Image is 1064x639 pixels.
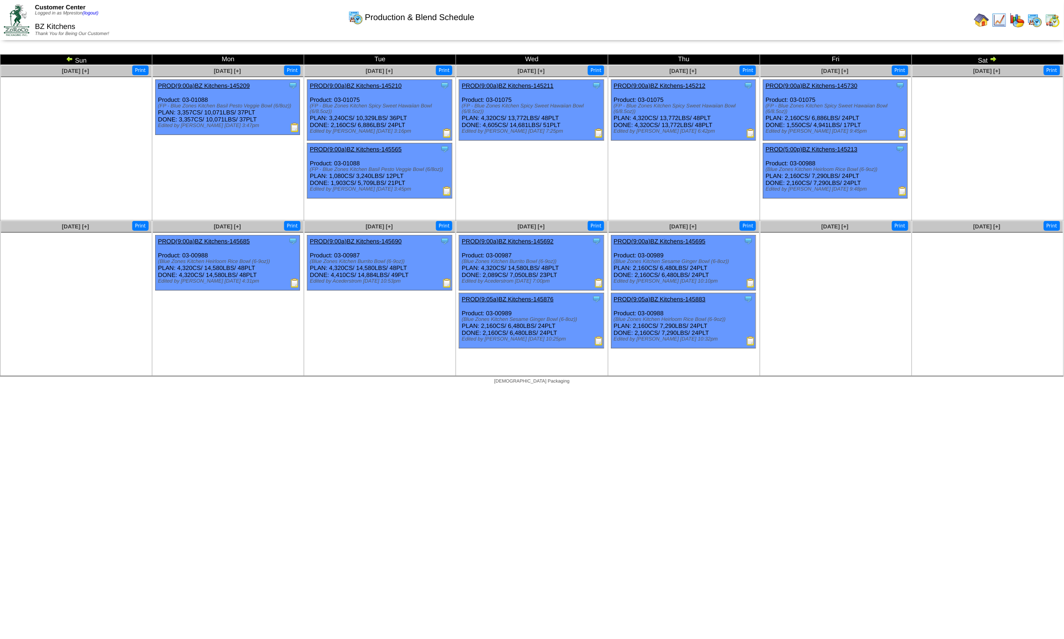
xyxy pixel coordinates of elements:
[284,221,300,231] button: Print
[304,55,456,65] td: Tue
[310,278,451,284] div: Edited by Acederstrom [DATE] 10:53pm
[35,11,99,16] span: Logged in as Mpreston
[440,144,450,154] img: Tooltip
[898,186,907,196] img: Production Report
[158,238,250,245] a: PROD(9:00a)BZ Kitchens-145685
[592,294,601,304] img: Tooltip
[592,236,601,246] img: Tooltip
[440,236,450,246] img: Tooltip
[766,128,907,134] div: Edited by [PERSON_NAME] [DATE] 9:45pm
[307,235,452,291] div: Product: 03-00987 PLAN: 4,320CS / 14,580LBS / 48PLT DONE: 4,410CS / 14,884LBS / 49PLT
[518,68,545,74] a: [DATE] [+]
[896,81,905,90] img: Tooltip
[462,82,554,89] a: PROD(9:00a)BZ Kitchens-145211
[892,65,908,75] button: Print
[156,80,300,135] div: Product: 03-01088 PLAN: 3,357CS / 10,071LBS / 37PLT DONE: 3,357CS / 10,071LBS / 37PLT
[158,82,250,89] a: PROD(9:00a)BZ Kitchens-145209
[744,236,753,246] img: Tooltip
[912,55,1064,65] td: Sat
[83,11,99,16] a: (logout)
[436,221,452,231] button: Print
[290,278,300,288] img: Production Report
[365,13,474,22] span: Production & Blend Schedule
[35,31,109,36] span: Thank You for Being Our Customer!
[462,103,603,114] div: (FP - Blue Zones Kitchen Spicy Sweet Hawaiian Bowl (6/8.5oz))
[896,144,905,154] img: Tooltip
[443,278,452,288] img: Production Report
[152,55,304,65] td: Mon
[1044,221,1060,231] button: Print
[214,68,241,74] span: [DATE] [+]
[1045,13,1060,28] img: calendarinout.gif
[290,123,300,132] img: Production Report
[132,221,149,231] button: Print
[288,81,298,90] img: Tooltip
[670,223,697,230] a: [DATE] [+]
[974,13,989,28] img: home.gif
[892,221,908,231] button: Print
[766,146,858,153] a: PROD(5:00p)BZ Kitchens-145213
[746,278,756,288] img: Production Report
[462,259,603,264] div: (Blue Zones Kitchen Burrito Bowl (6-9oz))
[518,223,545,230] a: [DATE] [+]
[973,223,1000,230] a: [DATE] [+]
[62,223,89,230] a: [DATE] [+]
[35,23,75,31] span: BZ Kitchens
[670,68,697,74] a: [DATE] [+]
[740,65,756,75] button: Print
[614,259,756,264] div: (Blue Zones Kitchen Sesame Ginger Bowl (6-8oz))
[744,294,753,304] img: Tooltip
[307,80,452,141] div: Product: 03-01075 PLAN: 3,240CS / 10,329LBS / 36PLT DONE: 2,160CS / 6,886LBS / 24PLT
[443,186,452,196] img: Production Report
[158,123,300,128] div: Edited by [PERSON_NAME] [DATE] 3:47pm
[284,65,300,75] button: Print
[614,336,756,342] div: Edited by [PERSON_NAME] [DATE] 10:32pm
[459,293,604,348] div: Product: 03-00989 PLAN: 2,160CS / 6,480LBS / 24PLT DONE: 2,160CS / 6,480LBS / 24PLT
[310,146,402,153] a: PROD(9:00a)BZ Kitchens-145565
[66,55,73,63] img: arrowleft.gif
[1044,65,1060,75] button: Print
[821,223,849,230] a: [DATE] [+]
[436,65,452,75] button: Print
[443,128,452,138] img: Production Report
[766,103,907,114] div: (FP - Blue Zones Kitchen Spicy Sweet Hawaiian Bowl (6/8.5oz))
[763,143,907,199] div: Product: 03-00988 PLAN: 2,160CS / 7,290LBS / 24PLT DONE: 2,160CS / 7,290LBS / 24PLT
[821,68,849,74] a: [DATE] [+]
[440,81,450,90] img: Tooltip
[760,55,912,65] td: Fri
[992,13,1007,28] img: line_graph.gif
[456,55,608,65] td: Wed
[1028,13,1043,28] img: calendarprod.gif
[608,55,760,65] td: Thu
[766,82,858,89] a: PROD(9:00a)BZ Kitchens-145730
[366,68,393,74] span: [DATE] [+]
[766,167,907,172] div: (Blue Zones Kitchen Heirloom Rice Bowl (6-9oz))
[310,128,451,134] div: Edited by [PERSON_NAME] [DATE] 3:16pm
[459,80,604,141] div: Product: 03-01075 PLAN: 4,320CS / 13,772LBS / 48PLT DONE: 4,605CS / 14,681LBS / 51PLT
[4,4,29,35] img: ZoRoCo_Logo(Green%26Foil)%20jpg.webp
[614,82,706,89] a: PROD(9:00a)BZ Kitchens-145212
[462,128,603,134] div: Edited by [PERSON_NAME] [DATE] 7:25pm
[462,317,603,322] div: (Blue Zones Kitchen Sesame Ginger Bowl (6-8oz))
[1010,13,1025,28] img: graph.gif
[462,238,554,245] a: PROD(9:00a)BZ Kitchens-145692
[594,336,604,346] img: Production Report
[132,65,149,75] button: Print
[766,186,907,192] div: Edited by [PERSON_NAME] [DATE] 9:48pm
[348,10,363,25] img: calendarprod.gif
[158,103,300,109] div: (FP - Blue Zones Kitchen Basil Pesto Veggie Bowl (6/8oz))
[614,278,756,284] div: Edited by [PERSON_NAME] [DATE] 10:10pm
[898,128,907,138] img: Production Report
[746,128,756,138] img: Production Report
[310,82,402,89] a: PROD(9:00a)BZ Kitchens-145210
[156,235,300,291] div: Product: 03-00988 PLAN: 4,320CS / 14,580LBS / 48PLT DONE: 4,320CS / 14,580LBS / 48PLT
[594,278,604,288] img: Production Report
[310,238,402,245] a: PROD(9:00a)BZ Kitchens-145690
